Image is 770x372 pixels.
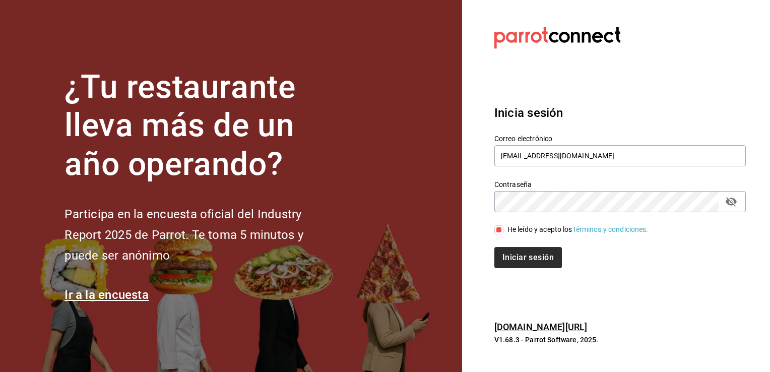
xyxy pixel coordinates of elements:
[723,193,740,210] button: passwordField
[572,225,649,233] a: Términos y condiciones.
[494,335,746,345] p: V1.68.3 - Parrot Software, 2025.
[65,204,337,266] h2: Participa en la encuesta oficial del Industry Report 2025 de Parrot. Te toma 5 minutos y puede se...
[494,135,746,142] label: Correo electrónico
[494,104,746,122] h3: Inicia sesión
[494,247,562,268] button: Iniciar sesión
[507,224,649,235] div: He leído y acepto los
[65,68,337,184] h1: ¿Tu restaurante lleva más de un año operando?
[494,180,746,188] label: Contraseña
[65,288,149,302] a: Ir a la encuesta
[494,322,587,332] a: [DOMAIN_NAME][URL]
[494,145,746,166] input: Ingresa tu correo electrónico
